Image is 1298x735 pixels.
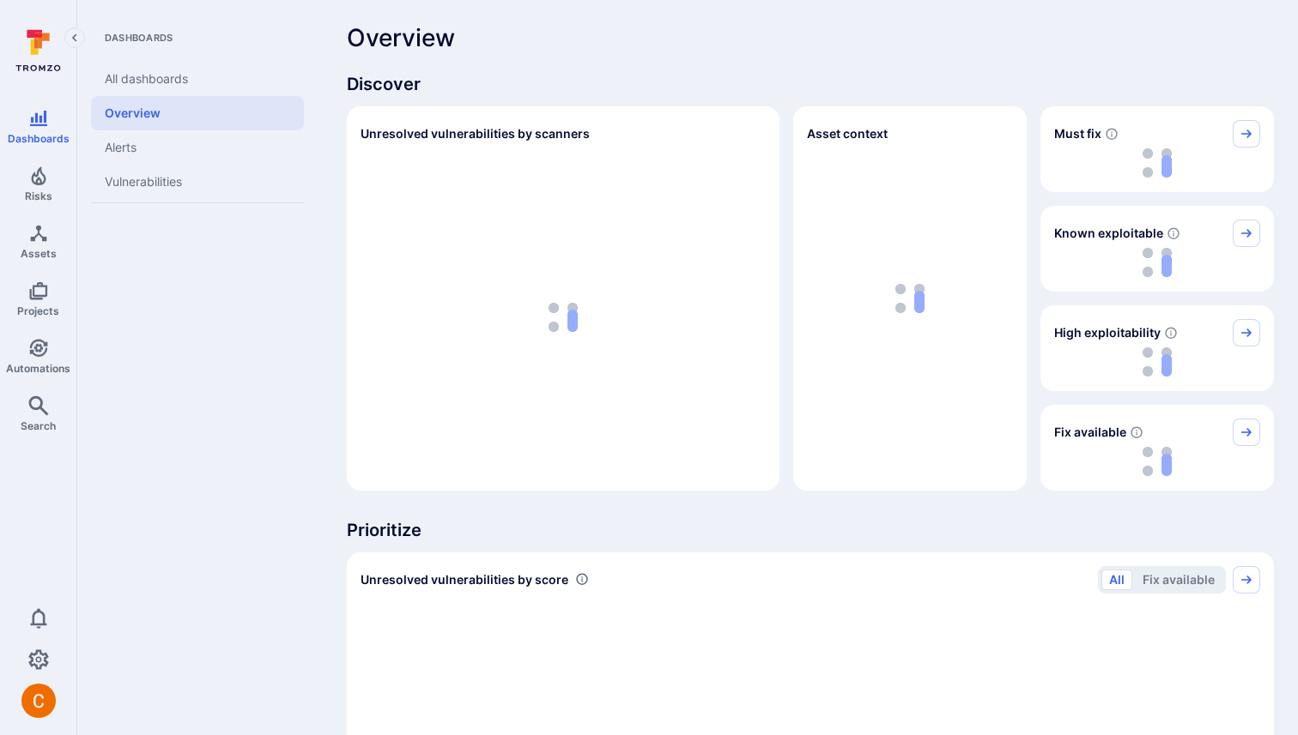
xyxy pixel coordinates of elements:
[17,304,59,317] span: Projects
[1054,424,1126,441] span: Fix available
[21,419,56,432] span: Search
[575,570,589,588] div: Number of vulnerabilities in status 'Open' 'Triaged' and 'In process' grouped by score
[1040,305,1274,391] div: High exploitability
[1164,326,1178,340] svg: EPSS score ≥ 0.7
[347,24,455,51] span: Overview
[1130,425,1143,439] svg: Vulnerabilities with fix available
[361,571,568,588] span: Unresolved vulnerabilities by score
[1040,405,1274,491] div: Fix available
[1040,206,1274,292] div: Known exploitable
[21,247,57,260] span: Assets
[807,125,888,142] span: Asset context
[25,190,52,202] span: Risks
[91,62,304,96] a: All dashboards
[1040,106,1274,192] div: Must fix
[347,72,1274,96] span: Discover
[1054,446,1260,477] div: loading spinner
[91,165,304,199] a: Vulnerabilities
[361,158,766,477] div: loading spinner
[91,96,304,130] a: Overview
[1054,346,1260,377] div: loading spinner
[1054,125,1101,142] span: Must fix
[1167,226,1180,240] svg: Confirmed exploitable by KEV
[347,518,1274,542] span: Prioritize
[1054,148,1260,178] div: loading spinner
[1105,127,1119,141] svg: Risk score >=40 , missed SLA
[8,132,70,145] span: Dashboards
[1054,247,1260,278] div: loading spinner
[1143,447,1172,476] img: Loading...
[1135,569,1222,590] button: Fix available
[1054,225,1163,242] span: Known exploitable
[6,362,70,375] span: Automations
[91,31,304,45] span: Dashboards
[1143,248,1172,277] img: Loading...
[21,684,56,718] div: Camilo Rivera
[69,31,81,45] i: Collapse navigation menu
[1054,324,1161,341] span: High exploitability
[1143,148,1172,178] img: Loading...
[1143,347,1172,377] img: Loading...
[64,27,85,48] button: Collapse navigation menu
[361,125,590,142] h2: Unresolved vulnerabilities by scanners
[1101,569,1132,590] button: All
[91,130,304,165] a: Alerts
[21,684,56,718] img: ACg8ocJuq_DPPTkXyD9OlTnVLvDrpObecjcADscmEHLMiTyEnTELew=s96-c
[549,303,578,332] img: Loading...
